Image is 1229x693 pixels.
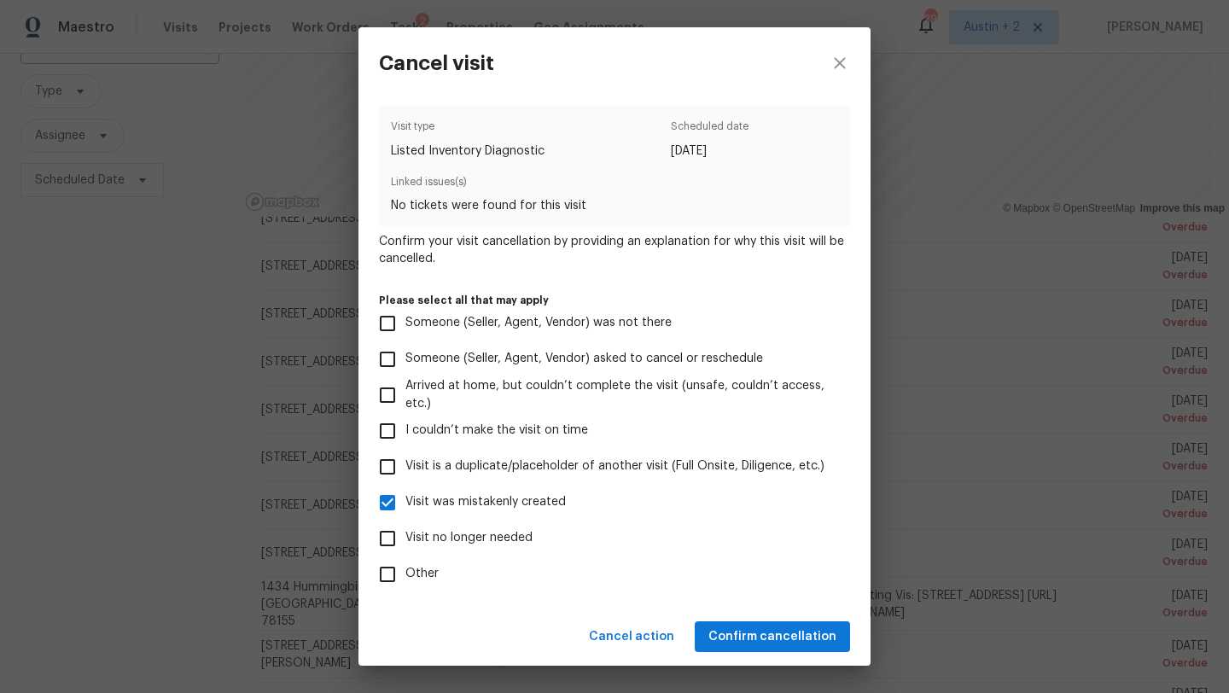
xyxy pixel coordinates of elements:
label: Please select all that may apply [379,295,850,306]
span: Someone (Seller, Agent, Vendor) was not there [405,314,672,332]
span: Other [405,565,439,583]
span: Cancel action [589,626,674,648]
span: Visit is a duplicate/placeholder of another visit (Full Onsite, Diligence, etc.) [405,457,824,475]
span: Scheduled date [671,118,748,142]
span: Confirm cancellation [708,626,836,648]
h3: Cancel visit [379,51,494,75]
span: Visit type [391,118,545,142]
span: Visit was mistakenly created [405,493,566,511]
span: Visit no longer needed [405,529,533,547]
span: Confirm your visit cancellation by providing an explanation for why this visit will be cancelled. [379,233,850,267]
span: [DATE] [671,143,748,160]
span: Arrived at home, but couldn’t complete the visit (unsafe, couldn’t access, etc.) [405,377,836,413]
button: Cancel action [582,621,681,653]
span: Listed Inventory Diagnostic [391,143,545,160]
span: Someone (Seller, Agent, Vendor) asked to cancel or reschedule [405,350,763,368]
button: Confirm cancellation [695,621,850,653]
span: I couldn’t make the visit on time [405,422,588,440]
span: No tickets were found for this visit [391,197,837,214]
span: Linked issues(s) [391,173,837,197]
button: close [809,27,871,99]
